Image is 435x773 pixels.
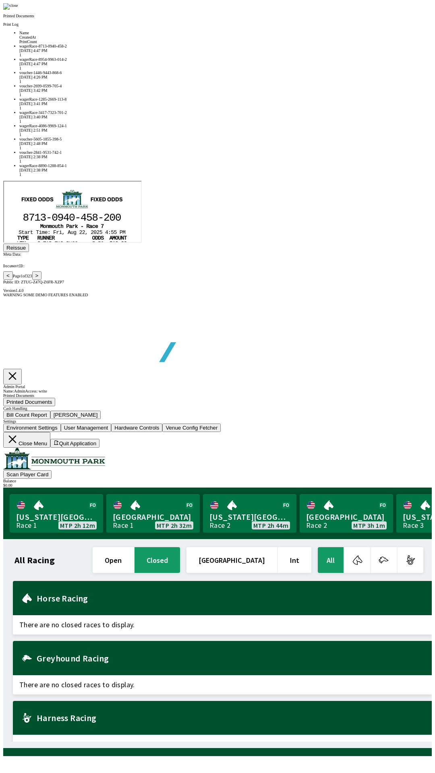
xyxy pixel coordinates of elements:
button: Reissue [3,244,29,252]
div: Public ID: [3,280,432,284]
div: 1 [19,93,432,97]
pre: DocumentID: [3,264,432,268]
iframe: ReportvIEWER [3,181,142,243]
div: wagerRace-8954-9963-014-2 [19,57,432,62]
div: Name [19,31,432,35]
tspan: T [51,60,54,66]
div: [DATE] 4:47 PM [19,48,432,53]
button: Int [278,547,311,573]
tspan: 0 [117,60,120,66]
tspan: . [91,60,94,66]
tspan: T [39,60,42,66]
div: Race 2 [306,522,327,529]
div: 1 [19,79,432,84]
tspan: I [16,60,19,66]
button: [PERSON_NAME] [50,411,101,419]
div: Page 1 of 323 [3,271,432,280]
div: [DATE] 3:40 PM [19,115,432,119]
div: Printed Documents [3,393,432,398]
button: Venue Config Fetcher [162,424,221,432]
div: wagerRace-1285-2669-113-8 [19,97,432,101]
div: wagerRace-3417-7323-701-2 [19,110,432,115]
div: [DATE] 3:42 PM [19,88,432,93]
button: Environment Settings [3,424,61,432]
div: 1 [19,119,432,124]
button: closed [135,547,180,573]
tspan: 8 [33,60,37,66]
button: [GEOGRAPHIC_DATA] [186,547,277,573]
button: Hardware Controls [111,424,162,432]
button: Close Menu [3,432,50,448]
button: > [32,271,42,280]
span: MTP 3h 1m [353,522,385,529]
div: voucher-2841-9531-742-1 [19,150,432,155]
tspan: $ [106,60,109,66]
div: [DATE] 4:47 PM [19,62,432,66]
button: Bill Count Report [3,411,50,419]
span: [US_STATE][GEOGRAPHIC_DATA] [209,512,290,522]
tspan: A [54,60,57,66]
tspan: . [114,60,117,66]
div: 1 [19,66,432,70]
div: Race 1 [113,522,134,529]
div: voucher-1446-9443-868-6 [19,70,432,75]
span: There are no closed races to display. [13,615,432,635]
button: < [3,271,13,280]
tspan: 0 [97,60,100,66]
tspan: S [71,60,74,66]
span: [US_STATE][GEOGRAPHIC_DATA] [16,512,97,522]
tspan: A [42,60,45,66]
span: MTP 2h 12m [60,522,95,529]
div: 1 [19,159,432,163]
h1: All Racing [14,557,55,563]
tspan: R [62,60,66,66]
span: ZTUG-Z47Q-Z6FR-XZP7 [21,280,64,284]
div: [DATE] 4:26 PM [19,75,432,79]
tspan: 0 [111,60,114,66]
button: Printed Documents [3,398,55,406]
a: [US_STATE][GEOGRAPHIC_DATA]Race 2MTP 2h 44m [203,494,296,533]
div: Race 2 [209,522,230,529]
